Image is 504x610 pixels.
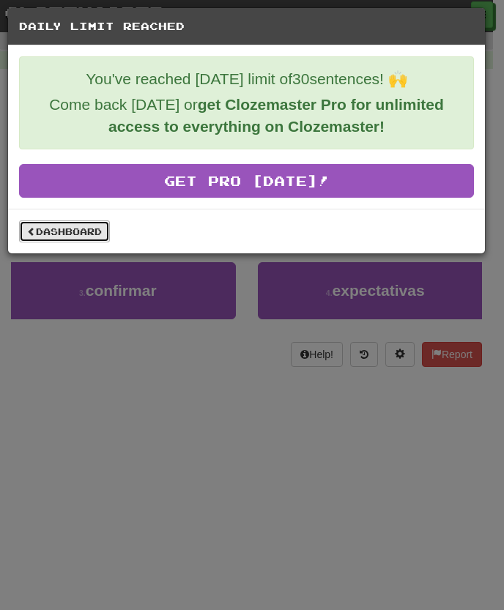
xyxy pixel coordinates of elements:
h5: Daily Limit Reached [19,19,474,34]
a: Get Pro [DATE]! [19,164,474,198]
a: Dashboard [19,220,110,242]
p: You've reached [DATE] limit of 30 sentences! 🙌 [31,68,462,90]
p: Come back [DATE] or [31,94,462,138]
strong: get Clozemaster Pro for unlimited access to everything on Clozemaster! [108,96,444,135]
